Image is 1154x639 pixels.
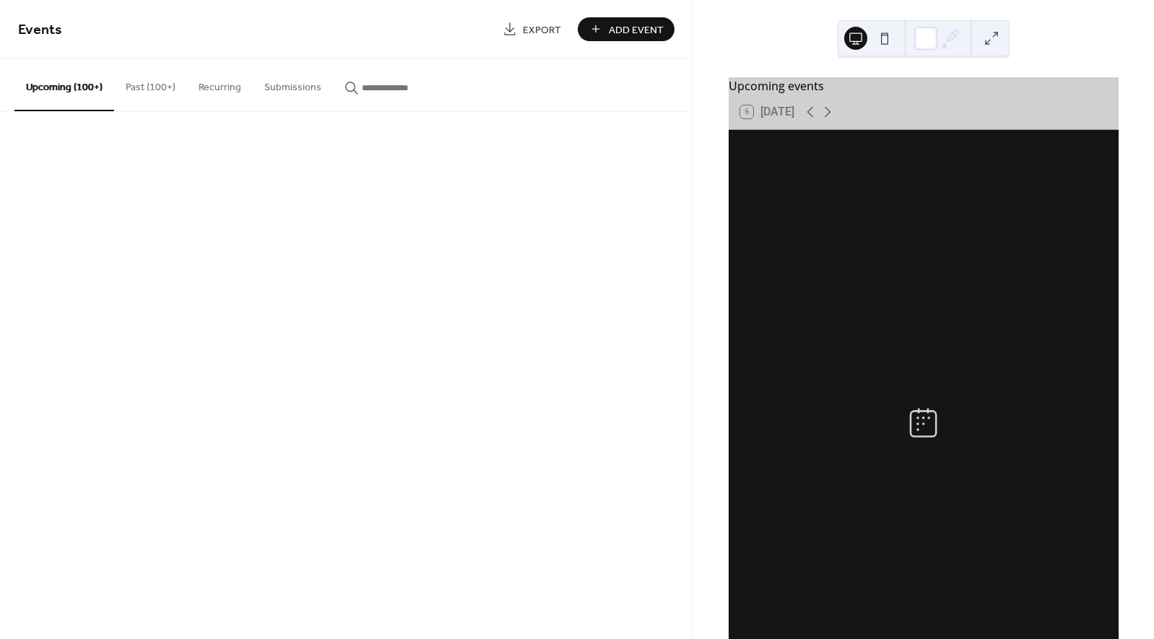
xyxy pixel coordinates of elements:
button: Submissions [253,58,333,110]
div: Upcoming events [729,77,1119,95]
button: Recurring [187,58,253,110]
span: Events [18,16,62,44]
span: Export [523,22,561,38]
span: Add Event [609,22,664,38]
button: Past (100+) [114,58,187,110]
button: Add Event [578,17,674,41]
button: Upcoming (100+) [14,58,114,111]
a: Export [492,17,572,41]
